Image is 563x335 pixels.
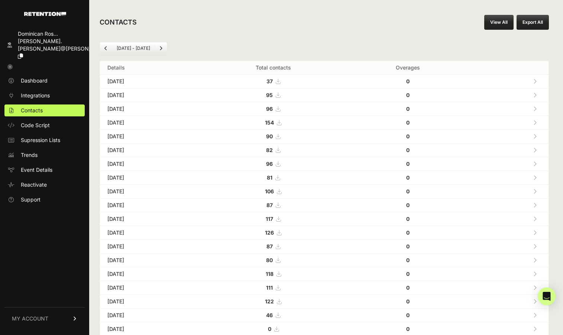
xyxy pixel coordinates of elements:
[21,77,48,84] span: Dashboard
[4,179,85,191] a: Reactivate
[266,257,280,263] a: 80
[406,106,410,112] strong: 0
[100,267,198,281] td: [DATE]
[406,257,410,263] strong: 0
[100,199,198,212] td: [DATE]
[406,161,410,167] strong: 0
[4,307,85,330] a: MY ACCOUNT
[100,185,198,199] td: [DATE]
[267,174,272,181] strong: 81
[21,136,60,144] span: Supression Lists
[266,78,273,84] strong: 37
[18,38,113,52] span: [PERSON_NAME].[PERSON_NAME]@[PERSON_NAME]...
[265,188,274,194] strong: 106
[100,254,198,267] td: [DATE]
[100,17,137,28] h2: CONTACTS
[100,281,198,295] td: [DATE]
[267,174,280,181] a: 81
[100,88,198,102] td: [DATE]
[12,315,48,322] span: MY ACCOUNT
[24,12,66,16] img: Retention.com
[406,284,410,291] strong: 0
[517,15,549,30] button: Export All
[266,92,273,98] strong: 95
[4,134,85,146] a: Supression Lists
[266,147,280,153] a: 82
[198,61,349,75] th: Total contacts
[266,161,273,167] strong: 96
[266,92,280,98] a: 95
[21,92,50,99] span: Integrations
[484,15,514,30] a: View All
[4,194,85,206] a: Support
[406,243,410,249] strong: 0
[266,202,273,208] strong: 87
[100,75,198,88] td: [DATE]
[265,229,281,236] a: 126
[21,181,47,189] span: Reactivate
[100,212,198,226] td: [DATE]
[266,284,280,291] a: 111
[18,30,113,38] div: Dominican Ros...
[266,271,274,277] strong: 118
[268,326,271,332] strong: 0
[21,166,52,174] span: Event Details
[100,157,198,171] td: [DATE]
[266,216,281,222] a: 117
[406,78,410,84] strong: 0
[100,130,198,144] td: [DATE]
[266,243,280,249] a: 87
[100,144,198,157] td: [DATE]
[266,243,273,249] strong: 87
[406,298,410,305] strong: 0
[21,151,38,159] span: Trends
[266,284,273,291] strong: 111
[265,188,281,194] a: 106
[21,107,43,114] span: Contacts
[4,104,85,116] a: Contacts
[406,202,410,208] strong: 0
[4,149,85,161] a: Trends
[21,122,50,129] span: Code Script
[266,106,273,112] strong: 96
[406,119,410,126] strong: 0
[406,188,410,194] strong: 0
[266,271,281,277] a: 118
[4,164,85,176] a: Event Details
[266,216,273,222] strong: 117
[265,119,274,126] strong: 154
[112,45,155,51] li: [DATE] - [DATE]
[406,326,410,332] strong: 0
[406,312,410,318] strong: 0
[266,161,280,167] a: 96
[4,28,85,62] a: Dominican Ros... [PERSON_NAME].[PERSON_NAME]@[PERSON_NAME]...
[266,312,273,318] strong: 46
[406,147,410,153] strong: 0
[266,312,280,318] a: 46
[266,133,280,139] a: 90
[155,42,167,54] a: Next
[265,119,281,126] a: 154
[266,257,273,263] strong: 80
[265,229,274,236] strong: 126
[406,133,410,139] strong: 0
[266,147,273,153] strong: 82
[406,216,410,222] strong: 0
[265,298,274,305] strong: 122
[4,90,85,102] a: Integrations
[538,287,556,305] div: Open Intercom Messenger
[100,42,112,54] a: Previous
[100,240,198,254] td: [DATE]
[266,78,280,84] a: 37
[266,106,280,112] a: 96
[265,298,281,305] a: 122
[100,102,198,116] td: [DATE]
[266,202,280,208] a: 87
[4,75,85,87] a: Dashboard
[4,119,85,131] a: Code Script
[406,229,410,236] strong: 0
[266,133,273,139] strong: 90
[100,226,198,240] td: [DATE]
[21,196,41,203] span: Support
[406,174,410,181] strong: 0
